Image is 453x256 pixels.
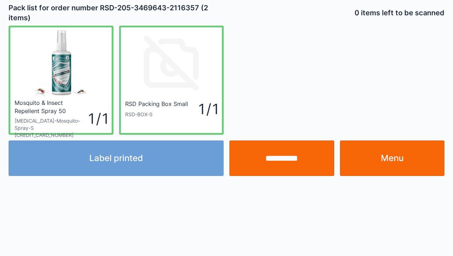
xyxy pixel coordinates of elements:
a: RSD Packing Box SmallRSD-BOX-S1 / 1 [119,26,224,135]
a: Mosquito & Insect Repellent Spray 50 [MEDICAL_DATA] - 100ML[MEDICAL_DATA]-Mosquito-Spray-S[CREDIT... [9,26,113,135]
div: [CREDIT_CARD_NUMBER] [15,132,88,139]
img: 71jp2KnH_nL._AC_SL1500_540x.jpg [35,30,87,96]
a: Menu [340,140,445,176]
div: 1 / 1 [190,99,218,119]
div: Mosquito & Insect Repellent Spray 50 [MEDICAL_DATA] - 100ML [15,99,86,114]
h2: 0 items left to be scanned [355,8,444,18]
h2: Pack list for order number RSD-205-3469643-2116357 (2 items) [9,3,224,23]
div: 1 / 1 [88,108,107,129]
div: [MEDICAL_DATA]-Mosquito-Spray-S [15,117,88,132]
div: RSD-BOX-S [125,111,190,118]
div: RSD Packing Box Small [125,100,188,108]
